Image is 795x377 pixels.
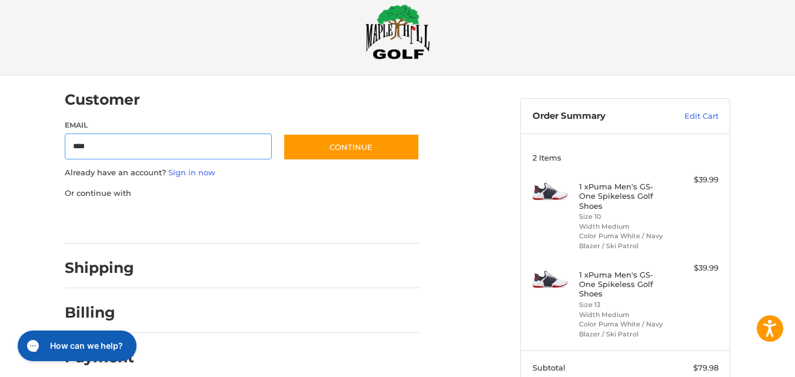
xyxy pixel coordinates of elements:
button: Continue [283,134,420,161]
iframe: Gorgias live chat messenger [12,326,140,365]
p: Already have an account? [65,167,420,179]
h3: 2 Items [533,153,719,162]
h4: 1 x Puma Men's GS-One Spikeless Golf Shoes [579,182,669,211]
span: Subtotal [533,363,566,372]
li: Width Medium [579,310,669,320]
img: Maple Hill Golf [365,4,430,59]
li: Color Puma White / Navy Blazer / Ski Patrol [579,319,669,339]
li: Width Medium [579,222,669,232]
h2: Billing [65,303,134,322]
li: Size 10 [579,212,669,222]
div: $39.99 [672,174,719,186]
h2: Shipping [65,259,134,277]
li: Size 13 [579,300,669,310]
span: $79.98 [693,363,719,372]
a: Sign in now [168,168,215,177]
h3: Order Summary [533,111,659,122]
iframe: PayPal-venmo [261,211,349,232]
div: $39.99 [672,262,719,274]
h4: 1 x Puma Men's GS-One Spikeless Golf Shoes [579,270,669,299]
label: Email [65,120,272,131]
a: Edit Cart [659,111,719,122]
iframe: PayPal-paylater [161,211,249,232]
p: Or continue with [65,188,420,199]
li: Color Puma White / Navy Blazer / Ski Patrol [579,231,669,251]
iframe: PayPal-paypal [61,211,149,232]
h2: Customer [65,91,140,109]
